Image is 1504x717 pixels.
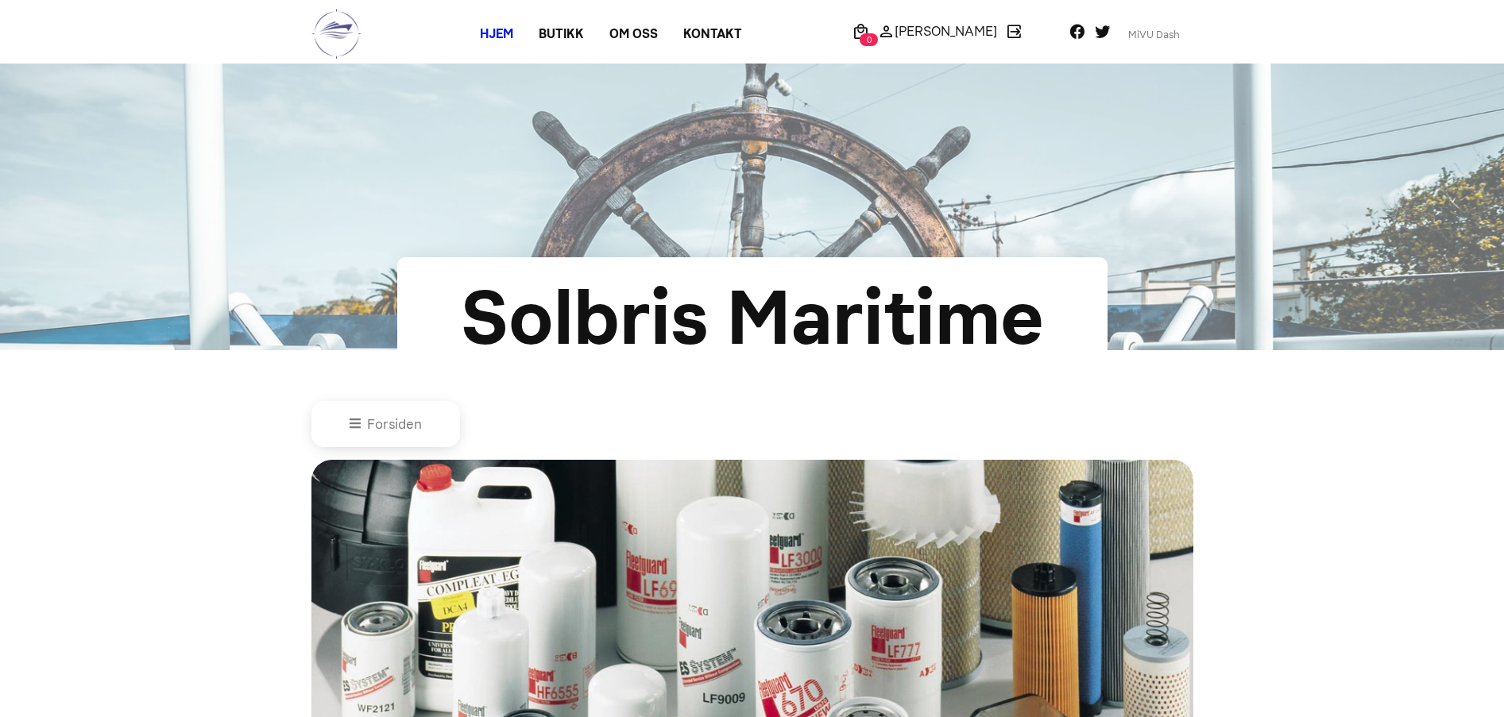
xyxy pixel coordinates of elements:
a: [PERSON_NAME] [873,21,1001,40]
a: Kontakt [671,20,755,48]
a: 0 [848,21,873,40]
img: logo [311,8,362,60]
a: MiVU Dash [1115,22,1193,48]
nav: breadcrumb [311,401,1193,447]
a: Om oss [597,20,671,48]
a: Butikk [526,20,597,48]
span: 0 [860,33,878,46]
a: Forsiden [350,416,423,432]
a: Hjem [467,20,526,48]
div: Solbris Maritime [449,261,1056,376]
